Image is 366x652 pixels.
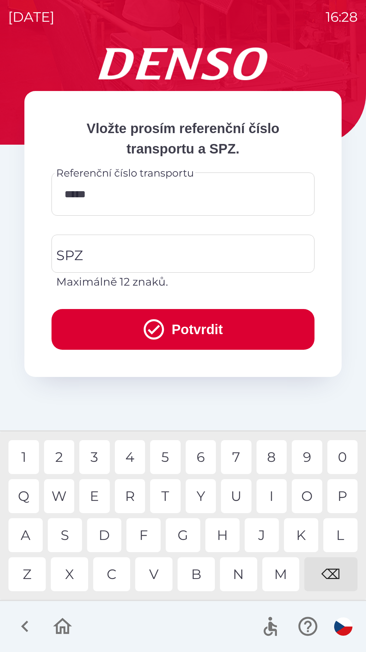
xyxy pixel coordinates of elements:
[326,7,358,27] p: 16:28
[24,48,342,80] img: Logo
[56,166,194,180] label: Referenční číslo transportu
[52,118,314,159] p: Vložte prosím referenční číslo transportu a SPZ.
[52,309,314,350] button: Potvrdit
[56,274,310,290] p: Maximálně 12 znaků.
[8,7,55,27] p: [DATE]
[334,617,352,636] img: cs flag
